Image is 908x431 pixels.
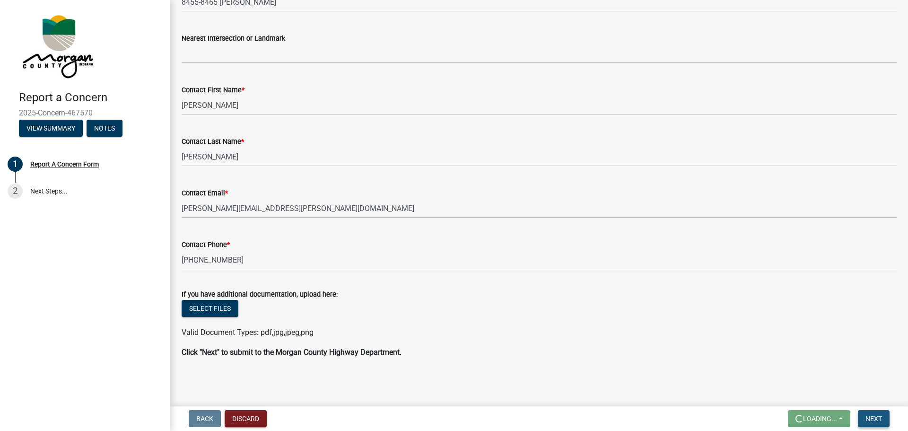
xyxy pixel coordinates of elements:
span: Valid Document Types: pdf,jpg,jpeg,png [182,328,314,337]
button: Discard [225,410,267,427]
label: Contact Last Name [182,139,244,145]
label: Contact Email [182,190,228,197]
div: 2 [8,184,23,199]
div: Report A Concern Form [30,161,99,167]
label: Contact Phone [182,242,230,248]
strong: Click "Next" to submit to the Morgan County Highway Department. [182,348,402,357]
label: Nearest Intersection or Landmark [182,35,285,42]
button: View Summary [19,120,83,137]
span: Next [865,415,882,422]
button: Back [189,410,221,427]
button: Select files [182,300,238,317]
label: Contact First Name [182,87,244,94]
button: Notes [87,120,122,137]
span: 2025-Concern-467570 [19,108,151,117]
h4: Report a Concern [19,91,163,105]
span: Back [196,415,213,422]
img: Morgan County, Indiana [19,10,95,81]
wm-modal-confirm: Summary [19,125,83,132]
div: 1 [8,157,23,172]
label: If you have additional documentation, upload here: [182,291,338,298]
button: Loading... [788,410,850,427]
wm-modal-confirm: Notes [87,125,122,132]
button: Next [858,410,890,427]
span: Loading... [803,415,837,422]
